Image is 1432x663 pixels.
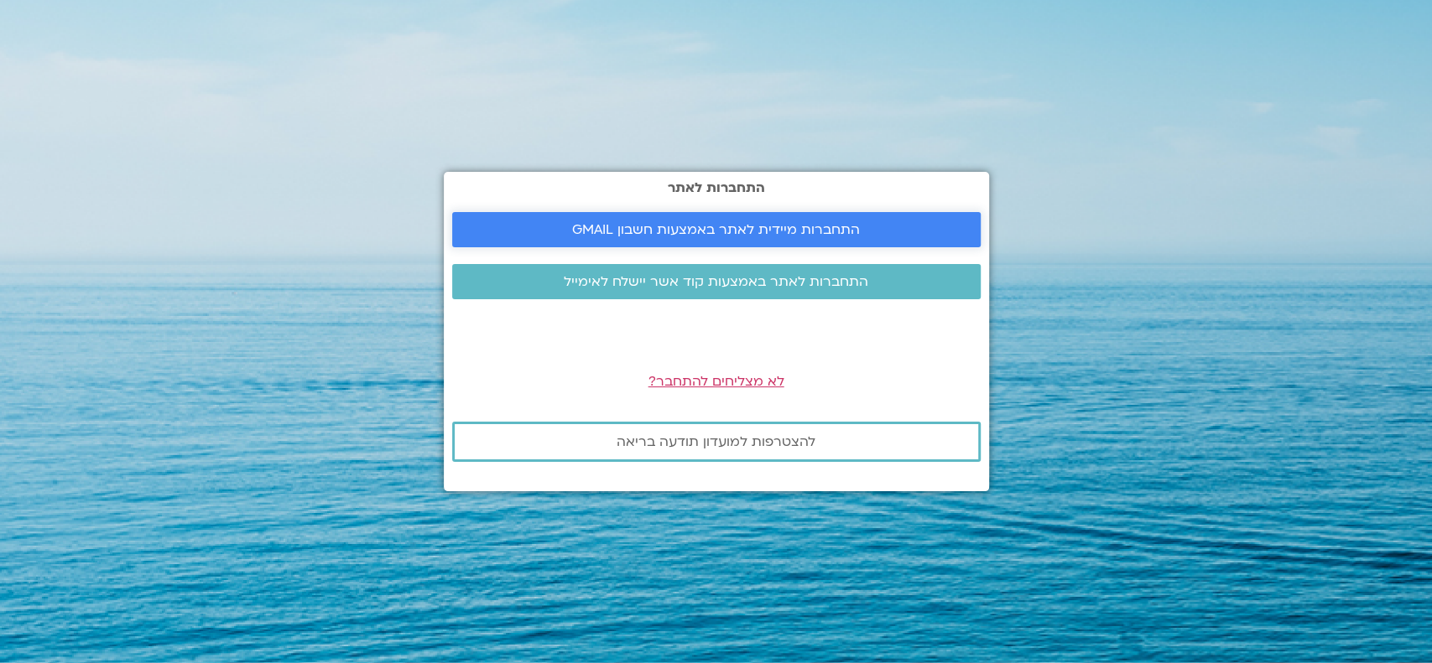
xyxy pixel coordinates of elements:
h2: התחברות לאתר [452,180,981,195]
span: להצטרפות למועדון תודעה בריאה [617,434,815,449]
span: התחברות מיידית לאתר באמצעות חשבון GMAIL [572,222,860,237]
a: התחברות מיידית לאתר באמצעות חשבון GMAIL [452,212,981,247]
a: להצטרפות למועדון תודעה בריאה [452,422,981,462]
span: התחברות לאתר באמצעות קוד אשר יישלח לאימייל [564,274,868,289]
a: לא מצליחים להתחבר? [648,372,784,391]
a: התחברות לאתר באמצעות קוד אשר יישלח לאימייל [452,264,981,299]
